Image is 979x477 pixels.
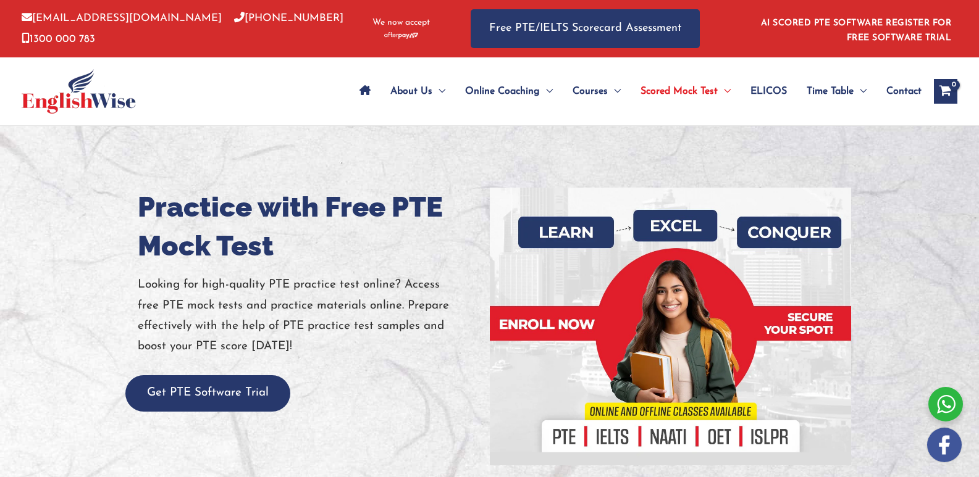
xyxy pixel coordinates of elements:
span: We now accept [372,17,430,29]
a: [EMAIL_ADDRESS][DOMAIN_NAME] [22,13,222,23]
a: Free PTE/IELTS Scorecard Assessment [471,9,700,48]
a: View Shopping Cart, empty [934,79,957,104]
span: Menu Toggle [432,70,445,113]
span: Menu Toggle [718,70,731,113]
img: cropped-ew-logo [22,69,136,114]
span: ELICOS [750,70,787,113]
img: white-facebook.png [927,428,962,462]
img: Afterpay-Logo [384,32,418,39]
span: Scored Mock Test [641,70,718,113]
a: Contact [876,70,922,113]
a: Time TableMenu Toggle [797,70,876,113]
h1: Practice with Free PTE Mock Test [138,188,481,265]
p: Looking for high-quality PTE practice test online? Access free PTE mock tests and practice materi... [138,275,481,357]
a: AI SCORED PTE SOFTWARE REGISTER FOR FREE SOFTWARE TRIAL [761,19,952,43]
button: Get PTE Software Trial [125,375,290,412]
a: Scored Mock TestMenu Toggle [631,70,741,113]
a: About UsMenu Toggle [380,70,455,113]
span: Menu Toggle [608,70,621,113]
aside: Header Widget 1 [754,9,957,49]
a: ELICOS [741,70,797,113]
a: 1300 000 783 [22,34,95,44]
nav: Site Navigation: Main Menu [350,70,922,113]
a: Online CoachingMenu Toggle [455,70,563,113]
span: Courses [573,70,608,113]
span: Contact [886,70,922,113]
span: Menu Toggle [854,70,867,113]
a: CoursesMenu Toggle [563,70,631,113]
span: About Us [390,70,432,113]
span: Menu Toggle [540,70,553,113]
a: Get PTE Software Trial [125,387,290,399]
a: [PHONE_NUMBER] [234,13,343,23]
span: Time Table [807,70,854,113]
span: Online Coaching [465,70,540,113]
